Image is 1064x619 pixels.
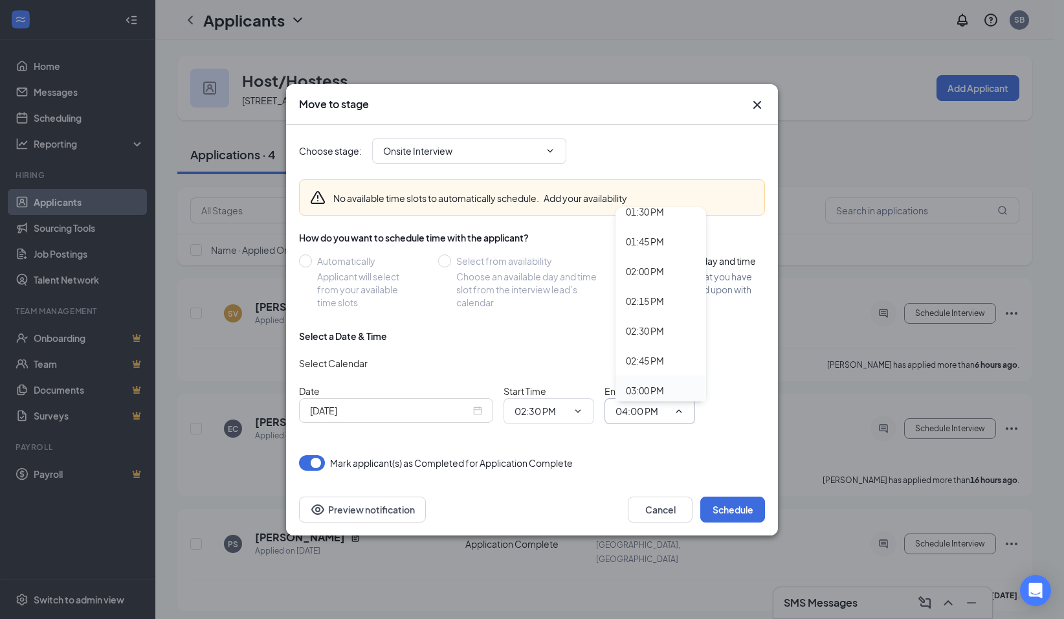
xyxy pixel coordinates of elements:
[310,190,326,205] svg: Warning
[604,385,643,397] span: End Time
[515,404,568,418] input: Start time
[299,385,320,397] span: Date
[299,144,362,158] span: Choose stage :
[299,330,387,343] div: Select a Date & Time
[700,497,765,523] button: Schedule
[310,403,471,418] input: Oct 20, 2025
[615,404,669,418] input: End time
[1020,575,1051,606] div: Open Intercom Messenger
[626,205,664,219] div: 01:30 PM
[573,406,583,416] svg: ChevronDown
[299,97,369,111] h3: Move to stage
[310,502,326,517] svg: Eye
[333,192,627,205] div: No available time slots to automatically schedule.
[628,497,693,523] button: Cancel
[544,192,627,205] button: Add your availability
[504,385,546,397] span: Start Time
[674,406,684,416] svg: ChevronUp
[749,97,765,113] svg: Cross
[626,264,664,278] div: 02:00 PM
[545,146,555,156] svg: ChevronDown
[626,234,664,249] div: 01:45 PM
[299,231,765,244] div: How do you want to schedule time with the applicant?
[626,383,664,398] div: 03:00 PM
[749,97,765,113] button: Close
[330,455,573,471] span: Mark applicant(s) as Completed for Application Complete
[299,497,426,523] button: Preview notificationEye
[626,354,664,368] div: 02:45 PM
[299,357,368,369] span: Select Calendar
[626,294,664,308] div: 02:15 PM
[626,324,664,338] div: 02:30 PM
